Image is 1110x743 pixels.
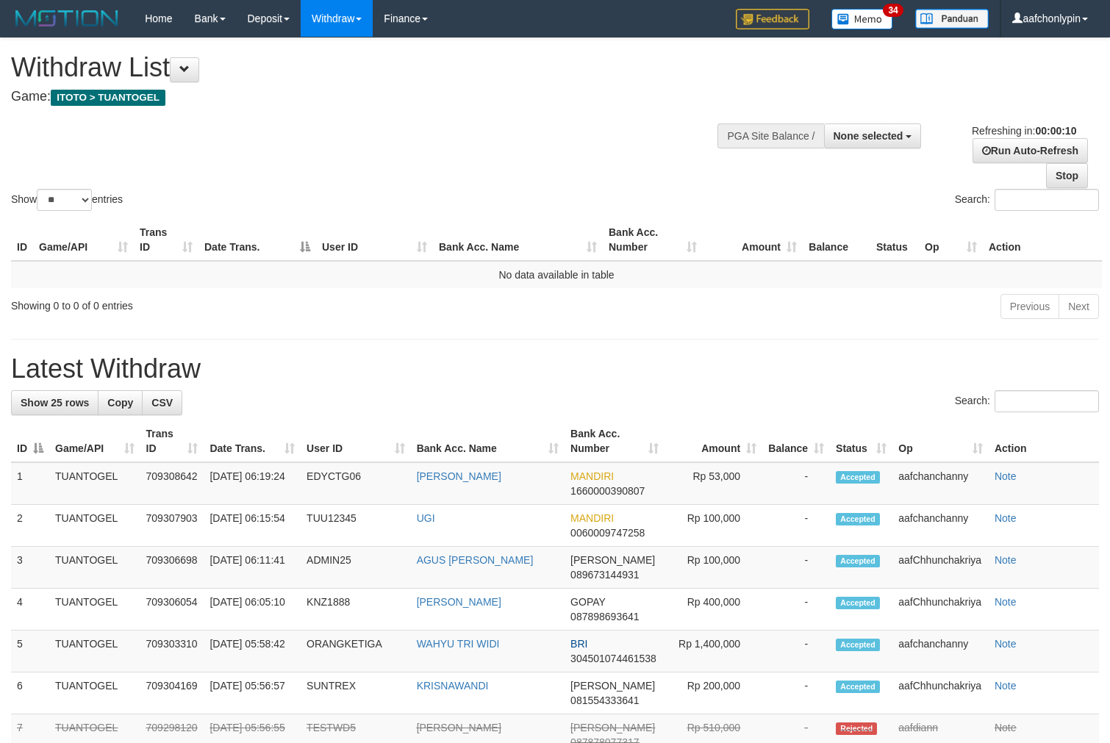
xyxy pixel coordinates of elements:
[836,681,880,693] span: Accepted
[762,420,830,462] th: Balance: activate to sort column ascending
[919,219,983,261] th: Op: activate to sort column ascending
[995,680,1017,692] a: Note
[33,219,134,261] th: Game/API: activate to sort column ascending
[570,722,655,733] span: [PERSON_NAME]
[107,397,133,409] span: Copy
[892,462,989,505] td: aafchanchanny
[11,505,49,547] td: 2
[570,512,614,524] span: MANDIRI
[301,547,411,589] td: ADMIN25
[955,189,1099,211] label: Search:
[11,420,49,462] th: ID: activate to sort column descending
[301,589,411,631] td: KNZ1888
[831,9,893,29] img: Button%20Memo.svg
[417,596,501,608] a: [PERSON_NAME]
[762,505,830,547] td: -
[570,554,655,566] span: [PERSON_NAME]
[301,505,411,547] td: TUU12345
[49,420,140,462] th: Game/API: activate to sort column ascending
[21,397,89,409] span: Show 25 rows
[134,219,198,261] th: Trans ID: activate to sort column ascending
[570,638,587,650] span: BRI
[140,420,204,462] th: Trans ID: activate to sort column ascending
[836,555,880,567] span: Accepted
[11,189,123,211] label: Show entries
[11,261,1102,288] td: No data available in table
[665,547,762,589] td: Rp 100,000
[665,505,762,547] td: Rp 100,000
[11,7,123,29] img: MOTION_logo.png
[830,420,892,462] th: Status: activate to sort column ascending
[98,390,143,415] a: Copy
[204,505,301,547] td: [DATE] 06:15:54
[762,547,830,589] td: -
[49,547,140,589] td: TUANTOGEL
[49,462,140,505] td: TUANTOGEL
[417,722,501,733] a: [PERSON_NAME]
[417,554,534,566] a: AGUS [PERSON_NAME]
[603,219,703,261] th: Bank Acc. Number: activate to sort column ascending
[204,462,301,505] td: [DATE] 06:19:24
[995,554,1017,566] a: Note
[892,420,989,462] th: Op: activate to sort column ascending
[836,722,877,735] span: Rejected
[140,462,204,505] td: 709308642
[411,420,565,462] th: Bank Acc. Name: activate to sort column ascending
[892,589,989,631] td: aafChhunchakriya
[995,390,1099,412] input: Search:
[11,631,49,672] td: 5
[151,397,173,409] span: CSV
[11,219,33,261] th: ID
[803,219,870,261] th: Balance
[49,672,140,714] td: TUANTOGEL
[11,462,49,505] td: 1
[762,672,830,714] td: -
[49,631,140,672] td: TUANTOGEL
[301,420,411,462] th: User ID: activate to sort column ascending
[49,505,140,547] td: TUANTOGEL
[995,512,1017,524] a: Note
[665,672,762,714] td: Rp 200,000
[570,569,639,581] span: Copy 089673144931 to clipboard
[995,470,1017,482] a: Note
[204,420,301,462] th: Date Trans.: activate to sort column ascending
[301,462,411,505] td: EDYCTG06
[301,631,411,672] td: ORANGKETIGA
[973,138,1088,163] a: Run Auto-Refresh
[665,589,762,631] td: Rp 400,000
[11,90,726,104] h4: Game:
[1035,125,1076,137] strong: 00:00:10
[570,680,655,692] span: [PERSON_NAME]
[11,292,451,313] div: Showing 0 to 0 of 0 entries
[570,470,614,482] span: MANDIRI
[762,589,830,631] td: -
[11,547,49,589] td: 3
[836,513,880,525] span: Accepted
[892,505,989,547] td: aafchanchanny
[834,130,903,142] span: None selected
[836,639,880,651] span: Accepted
[836,597,880,609] span: Accepted
[204,589,301,631] td: [DATE] 06:05:10
[301,672,411,714] td: SUNTREX
[762,631,830,672] td: -
[570,596,605,608] span: GOPAY
[824,123,922,148] button: None selected
[892,672,989,714] td: aafChhunchakriya
[915,9,989,29] img: panduan.png
[140,672,204,714] td: 709304169
[570,485,645,497] span: Copy 1660000390807 to clipboard
[995,638,1017,650] a: Note
[995,189,1099,211] input: Search:
[570,611,639,622] span: Copy 087898693641 to clipboard
[417,680,489,692] a: KRISNAWANDI
[11,53,726,82] h1: Withdraw List
[870,219,919,261] th: Status
[49,589,140,631] td: TUANTOGEL
[989,420,1099,462] th: Action
[703,219,803,261] th: Amount: activate to sort column ascending
[417,638,500,650] a: WAHYU TRI WIDI
[198,219,316,261] th: Date Trans.: activate to sort column descending
[204,672,301,714] td: [DATE] 05:56:57
[665,420,762,462] th: Amount: activate to sort column ascending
